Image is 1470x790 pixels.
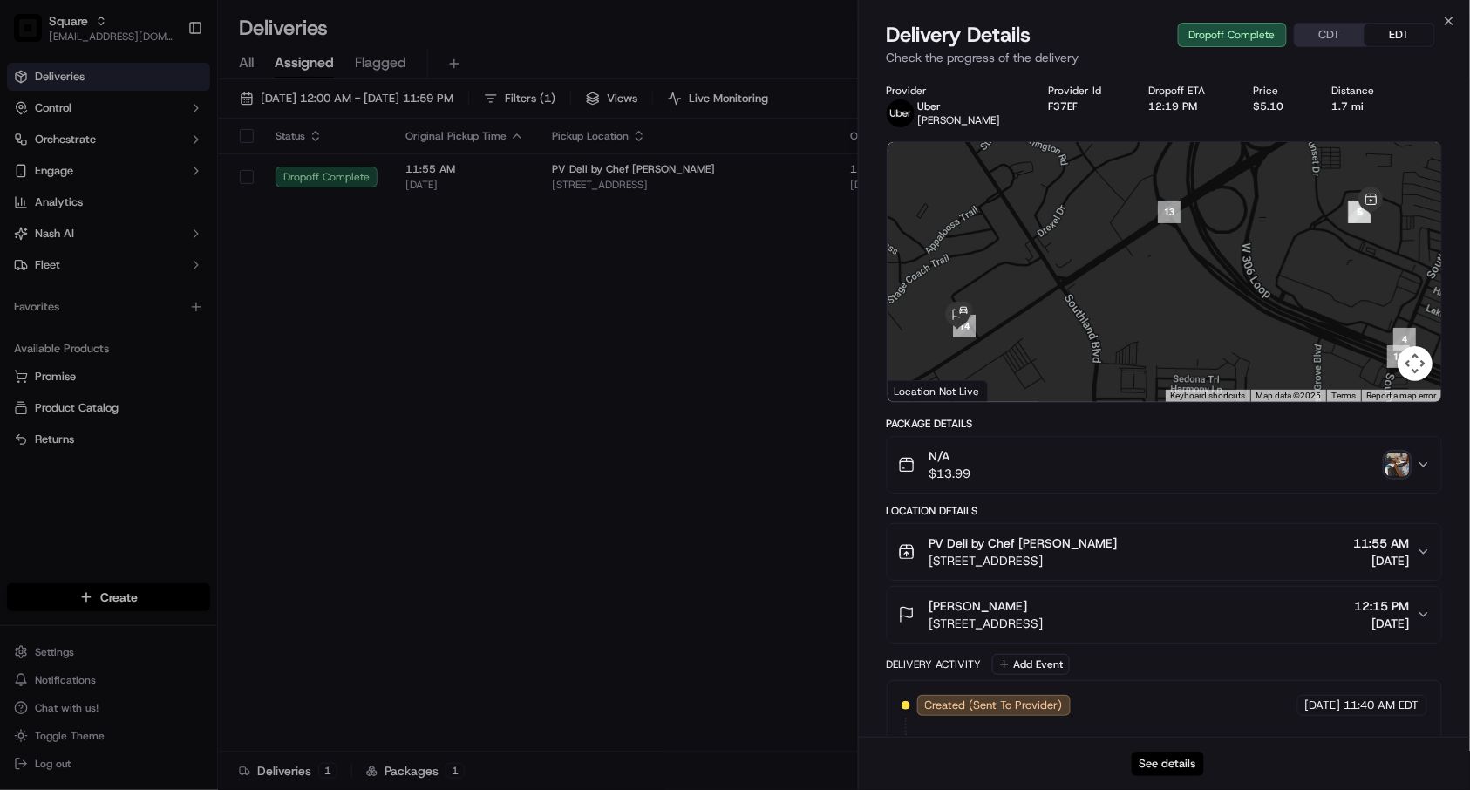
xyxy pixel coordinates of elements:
[925,698,1063,713] span: Created (Sent To Provider)
[1295,24,1365,46] button: CDT
[887,99,915,127] img: uber-new-logo.jpeg
[887,21,1031,49] span: Delivery Details
[887,49,1443,66] p: Check the progress of the delivery
[888,437,1442,493] button: N/A$13.99photo_proof_of_delivery image
[1366,391,1436,400] a: Report a map error
[1387,345,1410,368] div: 12
[1344,698,1419,713] span: 11:40 AM EDT
[1385,453,1410,477] img: photo_proof_of_delivery image
[1332,99,1395,113] div: 1.7 mi
[892,379,949,402] img: Google
[1354,552,1410,569] span: [DATE]
[1254,84,1304,98] div: Price
[929,465,971,482] span: $13.99
[1398,346,1433,381] button: Map camera controls
[17,167,49,198] img: 1736555255976-a54dd68f-1ca7-489b-9aae-adbdc363a1c4
[1149,84,1226,98] div: Dropoff ETA
[1254,99,1304,113] div: $5.10
[59,184,221,198] div: We're available if you need us!
[1349,201,1371,223] div: 6
[1355,597,1410,615] span: 12:15 PM
[1170,390,1245,402] button: Keyboard shortcuts
[1355,615,1410,632] span: [DATE]
[1256,391,1321,400] span: Map data ©2025
[1332,84,1395,98] div: Distance
[929,447,971,465] span: N/A
[17,17,52,52] img: Nash
[929,615,1044,632] span: [STREET_ADDRESS]
[1331,391,1356,400] a: Terms (opens in new tab)
[929,552,1118,569] span: [STREET_ADDRESS]
[1305,698,1341,713] span: [DATE]
[1149,99,1226,113] div: 12:19 PM
[1393,328,1416,351] div: 4
[918,99,1001,113] p: Uber
[35,253,133,270] span: Knowledge Base
[174,296,211,309] span: Pylon
[10,246,140,277] a: 📗Knowledge Base
[140,246,287,277] a: 💻API Documentation
[892,379,949,402] a: Open this area in Google Maps (opens a new window)
[929,535,1118,552] span: PV Deli by Chef [PERSON_NAME]
[17,255,31,269] div: 📗
[1048,84,1121,98] div: Provider Id
[45,112,314,131] input: Got a question? Start typing here...
[887,504,1443,518] div: Location Details
[1354,535,1410,552] span: 11:55 AM
[1048,99,1078,113] button: F37EF
[887,417,1443,431] div: Package Details
[165,253,280,270] span: API Documentation
[147,255,161,269] div: 💻
[296,172,317,193] button: Start new chat
[887,84,1021,98] div: Provider
[992,654,1070,675] button: Add Event
[887,657,982,671] div: Delivery Activity
[929,597,1028,615] span: [PERSON_NAME]
[123,295,211,309] a: Powered byPylon
[888,524,1442,580] button: PV Deli by Chef [PERSON_NAME][STREET_ADDRESS]11:55 AM[DATE]
[888,380,988,402] div: Location Not Live
[918,113,1001,127] span: [PERSON_NAME]
[1158,201,1181,223] div: 13
[59,167,286,184] div: Start new chat
[1132,752,1204,776] button: See details
[1365,24,1434,46] button: EDT
[888,587,1442,643] button: [PERSON_NAME][STREET_ADDRESS]12:15 PM[DATE]
[17,70,317,98] p: Welcome 👋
